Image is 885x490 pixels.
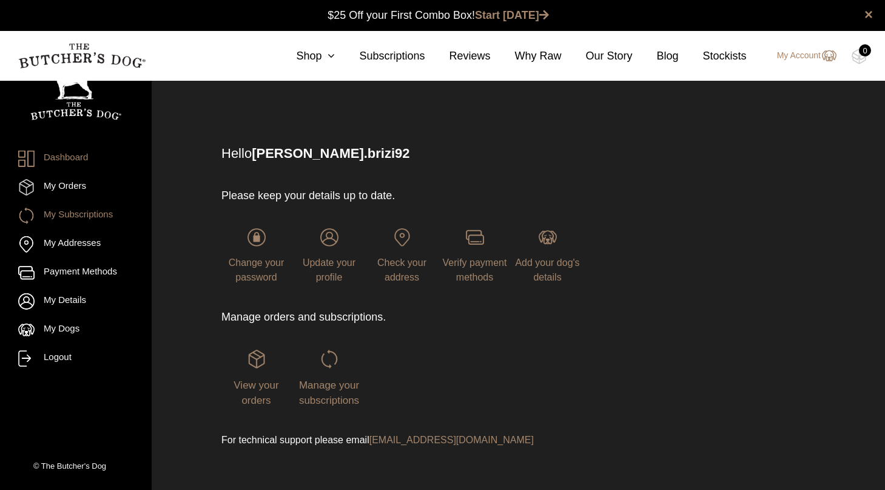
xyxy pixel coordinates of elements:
[221,143,793,163] p: Hello
[765,49,836,63] a: My Account
[369,435,534,445] a: [EMAIL_ADDRESS][DOMAIN_NAME]
[320,228,338,247] img: login-TBD_Profile.png
[859,44,871,56] div: 0
[221,188,587,204] p: Please keep your details up to date.
[491,48,562,64] a: Why Raw
[367,228,437,282] a: Check your address
[18,265,133,281] a: Payment Methods
[221,350,291,406] a: View your orders
[229,257,284,282] span: Change your password
[393,228,411,247] img: login-TBD_Address.png
[221,433,587,447] p: For technical support please email
[18,179,133,196] a: My Orders
[18,236,133,253] a: My Addresses
[294,228,364,282] a: Update your profile
[221,309,587,325] p: Manage orders and subscriptions.
[443,257,507,282] span: Verify payment methods
[272,48,335,64] a: Shop
[320,350,338,368] img: login-TBD_Subscriptions.png
[440,228,510,282] a: Verify payment methods
[466,228,484,247] img: login-TBD_Payments.png
[234,379,278,407] span: View your orders
[335,48,425,64] a: Subscriptions
[294,350,364,406] a: Manage your subscriptions
[864,7,873,22] a: close
[475,9,549,21] a: Start [DATE]
[562,48,633,64] a: Our Story
[18,293,133,310] a: My Details
[852,49,867,64] img: TBD_Cart-Empty.png
[18,151,133,167] a: Dashboard
[515,257,579,282] span: Add your dog's details
[513,228,582,282] a: Add your dog's details
[425,48,490,64] a: Reviews
[18,322,133,338] a: My Dogs
[18,208,133,224] a: My Subscriptions
[377,257,426,282] span: Check your address
[539,228,557,247] img: login-TBD_Dog.png
[247,350,266,368] img: login-TBD_Orders.png
[221,228,291,282] a: Change your password
[18,350,133,367] a: Logout
[303,257,355,282] span: Update your profile
[252,146,409,161] strong: [PERSON_NAME].brizi92
[633,48,679,64] a: Blog
[679,48,747,64] a: Stockists
[247,228,266,247] img: login-TBD_Password.png
[30,63,121,120] img: TBD_Portrait_Logo_White.png
[299,379,359,407] span: Manage your subscriptions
